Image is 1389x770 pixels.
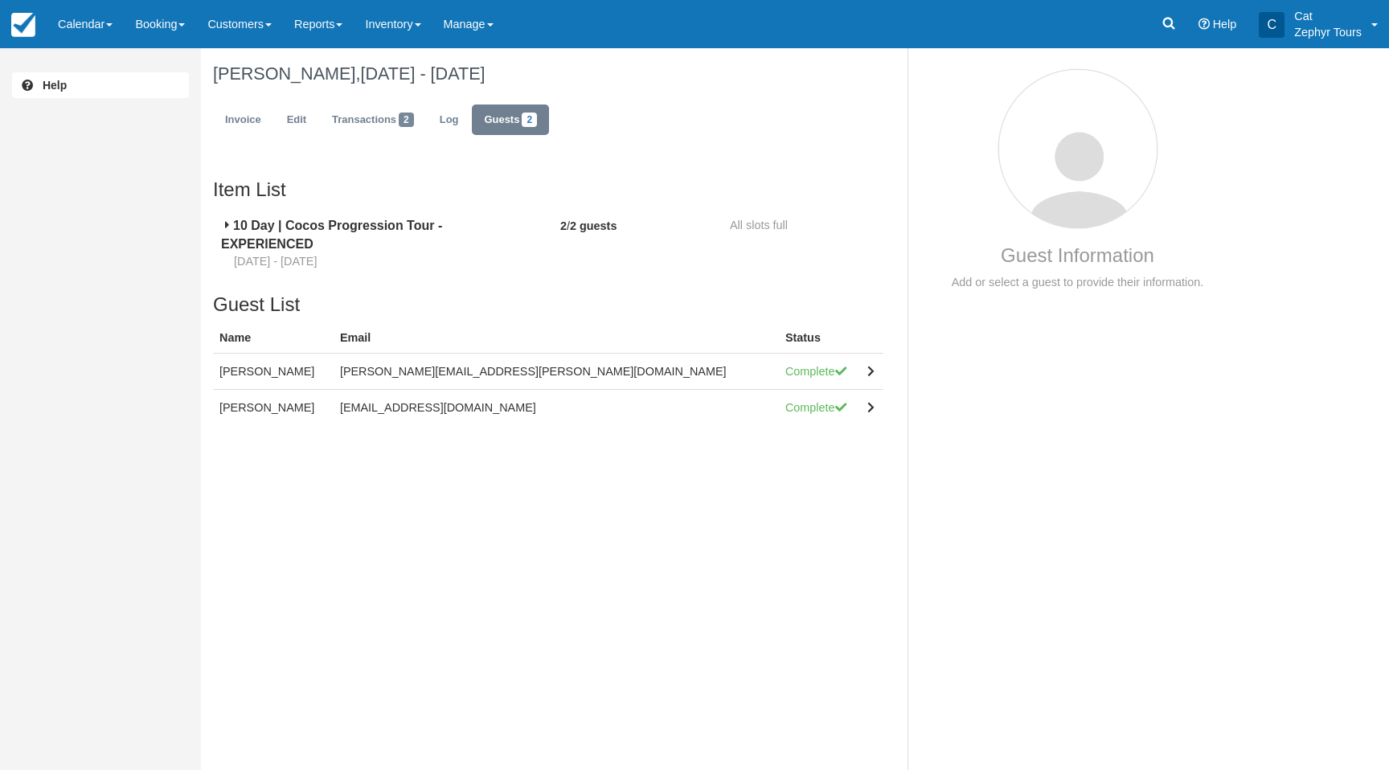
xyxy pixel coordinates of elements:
[1294,24,1362,40] p: Zephyr Tours
[998,68,1158,229] img: guest-empty-state.png
[213,179,883,200] h3: Item List
[1213,18,1237,31] span: Help
[785,365,846,378] span: Complete
[785,401,846,414] span: Complete
[1198,18,1210,30] i: Help
[360,63,485,84] span: [DATE] - [DATE]
[334,389,779,425] td: [EMAIL_ADDRESS][DOMAIN_NAME]
[334,353,779,389] td: [PERSON_NAME][EMAIL_ADDRESS][PERSON_NAME][DOMAIN_NAME]
[560,219,617,232] span: /
[924,245,1231,291] div: Add or select a guest to provide their information.
[221,219,442,251] span: 10 Day | Cocos Progression Tour - EXPERIENCED
[275,104,318,136] a: Edit
[570,219,576,232] b: 2
[1259,12,1285,38] div: C
[334,323,779,353] th: Email
[399,113,414,127] span: 2
[234,255,317,268] span: [DATE] - [DATE]
[213,64,883,84] h1: [PERSON_NAME],
[12,72,189,98] a: Help
[213,294,883,315] h3: Guest List
[43,79,67,92] b: Help
[213,389,334,425] td: [PERSON_NAME]
[1294,8,1362,24] p: Cat
[522,113,537,127] span: 2
[213,323,334,353] th: Name
[560,219,567,232] b: 2
[924,245,1231,266] h3: Guest Information
[320,104,426,136] a: Transactions2
[213,353,334,389] td: [PERSON_NAME]
[580,219,617,232] b: guests
[779,323,861,353] th: Status
[11,13,35,37] img: checkfront-main-nav-mini-logo.png
[730,217,875,234] div: All slots full
[213,104,273,136] a: Invoice
[428,104,471,136] a: Log
[472,104,549,136] a: Guests2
